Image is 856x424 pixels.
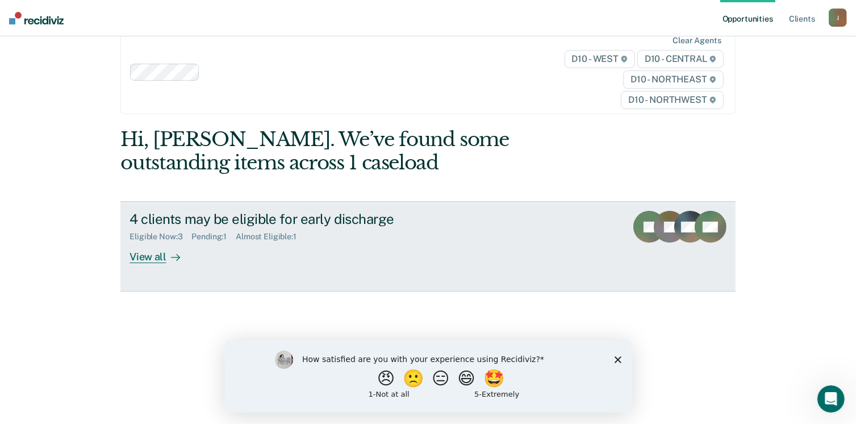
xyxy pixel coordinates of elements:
[130,211,528,227] div: 4 clients may be eligible for early discharge
[817,385,845,413] iframe: Intercom live chat
[120,128,612,174] div: Hi, [PERSON_NAME]. We’ve found some outstanding items across 1 caseload
[236,232,306,242] div: Almost Eligible : 1
[120,201,735,291] a: 4 clients may be eligible for early dischargeEligible Now:3Pending:1Almost Eligible:1View all
[829,9,847,27] button: J
[621,91,723,109] span: D10 - NORTHWEST
[191,232,236,242] div: Pending : 1
[637,50,724,68] span: D10 - CENTRAL
[225,339,632,413] iframe: Survey by Kim from Recidiviz
[9,12,64,24] img: Recidiviz
[673,36,721,45] div: Clear agents
[130,232,191,242] div: Eligible Now : 3
[623,70,723,89] span: D10 - NORTHEAST
[130,242,193,264] div: View all
[565,50,635,68] span: D10 - WEST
